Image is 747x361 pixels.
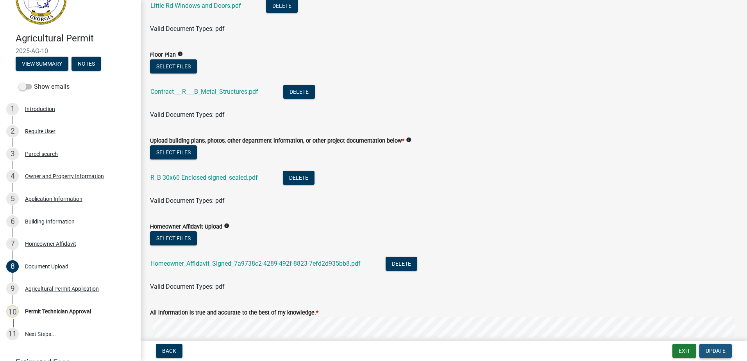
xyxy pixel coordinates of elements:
[150,174,258,181] a: R_B 30x60 Enclosed signed_sealed.pdf
[16,47,125,55] span: 2025-AG-10
[6,260,19,273] div: 8
[150,145,197,159] button: Select files
[25,106,55,112] div: Introduction
[25,219,75,224] div: Building Information
[6,193,19,205] div: 5
[266,3,298,10] wm-modal-confirm: Delete Document
[283,85,315,99] button: Delete
[283,89,315,96] wm-modal-confirm: Delete Document
[6,282,19,295] div: 9
[16,61,68,67] wm-modal-confirm: Summary
[150,224,222,230] label: Homeowner Affidavit Upload
[150,197,225,204] span: Valid Document Types: pdf
[6,215,19,228] div: 6
[150,59,197,73] button: Select files
[25,286,99,291] div: Agricultural Permit Application
[19,82,70,91] label: Show emails
[150,231,197,245] button: Select files
[156,344,182,358] button: Back
[6,148,19,160] div: 3
[25,241,76,247] div: Homeowner Affidavit
[16,57,68,71] button: View Summary
[150,25,225,32] span: Valid Document Types: pdf
[25,151,58,157] div: Parcel search
[25,129,55,134] div: Require User
[71,57,101,71] button: Notes
[6,305,19,318] div: 10
[699,344,732,358] button: Update
[150,88,258,95] a: Contract___R___B_Metal_Structures.pdf
[16,33,134,44] h4: Agricultural Permit
[6,103,19,115] div: 1
[386,257,417,271] button: Delete
[150,111,225,118] span: Valid Document Types: pdf
[672,344,696,358] button: Exit
[386,261,417,268] wm-modal-confirm: Delete Document
[6,328,19,340] div: 11
[6,238,19,250] div: 7
[150,260,361,267] a: Homeowner_Affidavit_Signed_7a9738c2-4289-492f-8823-7efd2d935bb8.pdf
[150,283,225,290] span: Valid Document Types: pdf
[150,310,318,316] label: All information is true and accurate to the best of my knowledge.
[150,138,404,144] label: Upload building plans, photos, other department information, or other project documentation below
[25,196,82,202] div: Application Information
[71,61,101,67] wm-modal-confirm: Notes
[162,348,176,354] span: Back
[6,170,19,182] div: 4
[150,2,241,9] a: Little Rd Windows and Doors.pdf
[150,52,176,58] label: Floor Plan
[283,171,315,185] button: Delete
[283,175,315,182] wm-modal-confirm: Delete Document
[224,223,229,229] i: info
[25,173,104,179] div: Owner and Property Information
[177,51,183,57] i: info
[706,348,726,354] span: Update
[6,125,19,138] div: 2
[25,264,68,269] div: Document Upload
[25,309,91,314] div: Permit Technician Approval
[406,137,411,143] i: info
